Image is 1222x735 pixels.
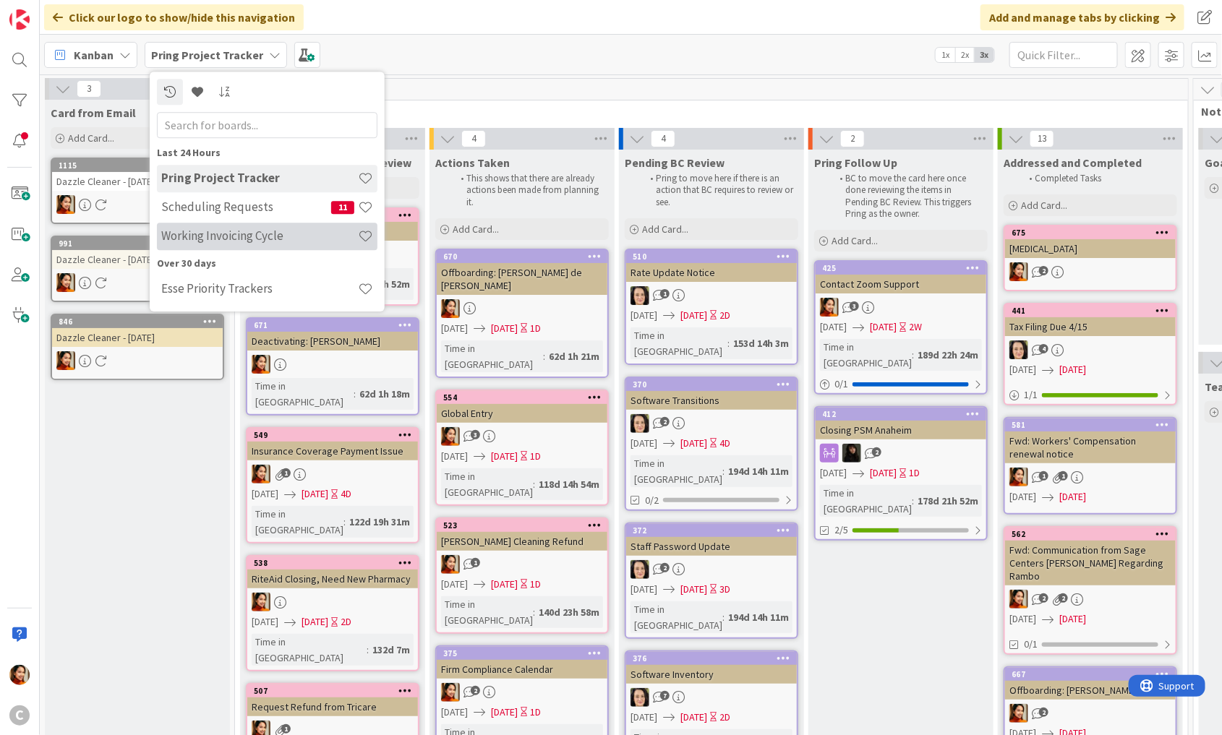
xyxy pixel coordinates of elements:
[1059,471,1068,481] span: 1
[247,319,418,332] div: 671
[354,386,356,402] span: :
[161,282,358,296] h4: Esse Priority Trackers
[437,404,607,423] div: Global Entry
[535,604,603,620] div: 140d 23h 58m
[822,263,986,273] div: 425
[247,684,418,697] div: 507
[1012,228,1176,238] div: 675
[680,436,707,451] span: [DATE]
[626,414,797,433] div: BL
[1021,199,1067,212] span: Add Card...
[1039,471,1048,481] span: 1
[980,4,1184,30] div: Add and manage tabs by clicking
[1005,681,1176,700] div: Offboarding: [PERSON_NAME]
[1005,528,1176,585] div: 562Fwd: Communication from Sage Centers [PERSON_NAME] Regarding Rambo
[730,335,792,351] div: 153d 14h 3m
[281,724,291,734] span: 1
[161,171,358,186] h4: Pring Project Tracker
[914,347,982,363] div: 189d 22h 24m
[435,155,510,170] span: Actions Taken
[633,252,797,262] div: 510
[437,299,607,318] div: PM
[660,691,670,700] span: 7
[346,514,414,530] div: 122d 19h 31m
[437,519,607,551] div: 523[PERSON_NAME] Cleaning Refund
[77,80,101,98] span: 3
[722,609,725,625] span: :
[52,351,223,370] div: PM
[816,298,986,317] div: PM
[625,155,725,170] span: Pending BC Review
[157,145,377,160] div: Last 24 Hours
[56,273,75,292] img: PM
[247,429,418,460] div: 549Insurance Coverage Payment Issue
[252,634,367,666] div: Time in [GEOGRAPHIC_DATA]
[437,647,607,679] div: 375Firm Compliance Calendar
[631,710,657,725] span: [DATE]
[872,447,881,457] span: 2
[437,250,607,295] div: 670Offboarding: [PERSON_NAME] de [PERSON_NAME]
[633,653,797,663] div: 376
[631,436,657,451] span: [DATE]
[252,486,278,502] span: [DATE]
[626,263,797,282] div: Rate Update Notice
[719,582,730,597] div: 3D
[816,408,986,421] div: 412
[1005,668,1176,700] div: 667Offboarding: [PERSON_NAME]
[367,642,369,658] span: :
[631,414,649,433] img: BL
[247,684,418,716] div: 507Request Refund from Tricare
[626,652,797,665] div: 376
[816,421,986,439] div: Closing PSM Anaheim
[834,377,848,392] span: 0 / 1
[631,688,649,707] img: BL
[302,614,328,629] span: [DATE]
[631,582,657,597] span: [DATE]
[437,391,607,423] div: 554Global Entry
[59,317,223,327] div: 846
[816,262,986,293] div: 425Contact Zoom Support
[680,710,707,725] span: [DATE]
[52,250,223,269] div: Dazzle Cleaner - [DATE]
[247,465,418,483] div: PM
[850,301,859,311] span: 3
[535,476,603,492] div: 118d 14h 54m
[356,386,414,402] div: 62d 1h 18m
[461,130,486,147] span: 4
[443,252,607,262] div: 670
[530,577,541,592] div: 1D
[254,430,418,440] div: 549
[157,256,377,271] div: Over 30 days
[1005,340,1176,359] div: BL
[626,560,797,579] div: BL
[1005,528,1176,541] div: 562
[727,335,730,351] span: :
[725,463,792,479] div: 194d 14h 11m
[441,321,468,336] span: [DATE]
[820,298,839,317] img: PM
[52,237,223,250] div: 991
[252,378,354,410] div: Time in [GEOGRAPHIC_DATA]
[247,697,418,716] div: Request Refund from Tricare
[533,476,535,492] span: :
[9,9,30,30] img: Visit kanbanzone.com
[680,308,707,323] span: [DATE]
[909,465,920,481] div: 1D
[1012,420,1176,430] div: 581
[491,577,518,592] span: [DATE]
[820,465,847,481] span: [DATE]
[52,315,223,328] div: 846
[1005,431,1176,463] div: Fwd: Workers' Compensation renewal notice
[1005,668,1176,681] div: 667
[161,200,331,215] h4: Scheduling Requests
[1030,130,1054,147] span: 13
[341,614,351,629] div: 2D
[247,442,418,460] div: Insurance Coverage Payment Issue
[1005,262,1176,281] div: PM
[631,601,722,633] div: Time in [GEOGRAPHIC_DATA]
[719,308,730,323] div: 2D
[56,195,75,214] img: PM
[631,286,649,305] img: BL
[1059,611,1086,627] span: [DATE]
[914,493,982,509] div: 178d 21h 52m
